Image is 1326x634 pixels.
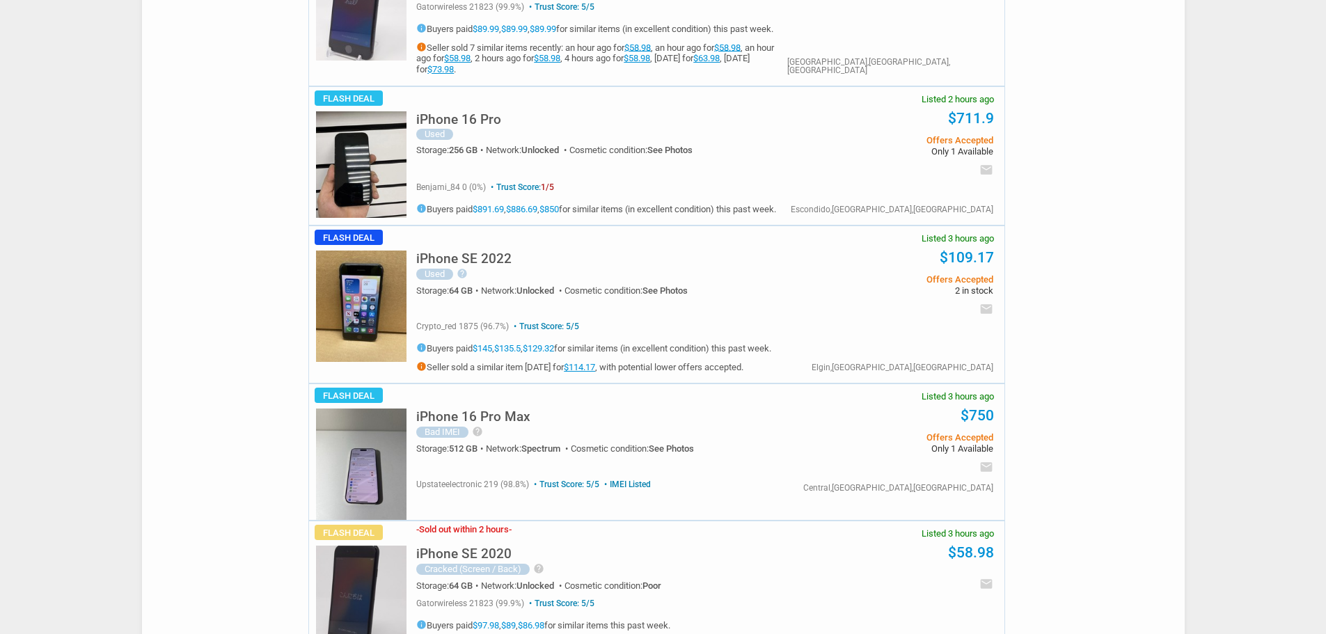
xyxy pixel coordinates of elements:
a: $58.98 [624,53,650,63]
span: Unlocked [516,580,554,591]
div: Storage: [416,286,481,295]
a: $86.98 [518,620,544,631]
a: $886.69 [506,204,537,214]
a: iPhone SE 2022 [416,255,512,265]
h5: Buyers paid , , for similar items (in excellent condition) this past week. [416,23,787,33]
span: - [509,524,512,534]
div: Cosmetic condition: [571,444,694,453]
span: 512 GB [449,443,477,454]
h5: iPhone SE 2020 [416,547,512,560]
span: 256 GB [449,145,477,155]
a: $58.98 [714,42,741,52]
a: $89.99 [530,23,556,33]
div: Storage: [416,145,486,154]
i: help [472,426,483,437]
span: Unlocked [521,145,559,155]
a: $89.99 [501,23,528,33]
span: Flash Deal [315,388,383,403]
a: $58.98 [948,544,994,561]
i: help [457,268,468,279]
div: Bad IMEI [416,427,468,438]
a: $114.17 [564,362,595,372]
img: s-l225.jpg [316,409,407,520]
div: Cracked (Screen / Back) [416,564,530,575]
span: - [416,524,419,534]
i: info [416,42,427,52]
h5: Buyers paid , , for similar items (in excellent condition) this past week. [416,342,771,353]
span: 1/5 [541,182,554,192]
a: iPhone SE 2020 [416,550,512,560]
div: Used [416,269,453,280]
span: See Photos [647,145,693,155]
span: 2 in stock [783,286,993,295]
span: Trust Score: 5/5 [526,599,594,608]
div: Cosmetic condition: [565,581,661,590]
div: Network: [486,145,569,154]
span: IMEI Listed [601,480,651,489]
span: gatorwireless 21823 (99.9%) [416,599,524,608]
span: Only 1 Available [783,147,993,156]
h5: iPhone 16 Pro Max [416,410,530,423]
a: $89 [501,620,516,631]
span: 64 GB [449,285,473,296]
i: email [979,577,993,591]
div: Cosmetic condition: [569,145,693,154]
h5: Seller sold a similar item [DATE] for , with potential lower offers accepted. [416,361,771,372]
span: Unlocked [516,285,554,296]
span: Only 1 Available [783,444,993,453]
div: Used [416,129,453,140]
span: upstateelectronic 219 (98.8%) [416,480,529,489]
span: Spectrum [521,443,560,454]
a: $97.98 [473,620,499,631]
span: Offers Accepted [783,136,993,145]
a: iPhone 16 Pro Max [416,413,530,423]
h5: iPhone 16 Pro [416,113,501,126]
span: Trust Score: 5/5 [531,480,599,489]
h5: Buyers paid , , for similar items this past week. [416,619,766,630]
img: s-l225.jpg [316,111,407,218]
a: $129.32 [523,343,554,354]
a: iPhone 16 Pro [416,116,501,126]
h5: iPhone SE 2022 [416,252,512,265]
span: Flash Deal [315,525,383,540]
span: Listed 2 hours ago [922,95,994,104]
div: Network: [481,581,565,590]
a: $109.17 [940,249,994,266]
span: Flash Deal [315,230,383,245]
div: Network: [486,444,571,453]
img: s-l225.jpg [316,251,407,362]
div: [GEOGRAPHIC_DATA],[GEOGRAPHIC_DATA],[GEOGRAPHIC_DATA] [787,58,993,74]
h5: Buyers paid , , for similar items (in excellent condition) this past week. [416,203,776,214]
span: Listed 3 hours ago [922,392,994,401]
div: Cosmetic condition: [565,286,688,295]
i: help [533,563,544,574]
span: Offers Accepted [783,433,993,442]
div: Escondido,[GEOGRAPHIC_DATA],[GEOGRAPHIC_DATA] [791,205,993,214]
div: Storage: [416,444,486,453]
span: Offers Accepted [783,275,993,284]
i: email [979,163,993,177]
h5: Seller sold 7 similar items recently: an hour ago for , an hour ago for , an hour ago for , 2 hou... [416,42,787,74]
span: See Photos [642,285,688,296]
i: email [979,302,993,316]
a: $145 [473,343,492,354]
div: Central,[GEOGRAPHIC_DATA],[GEOGRAPHIC_DATA] [803,484,993,492]
span: Listed 3 hours ago [922,234,994,243]
span: Poor [642,580,661,591]
span: Trust Score: 5/5 [511,322,579,331]
a: $850 [539,204,559,214]
i: info [416,361,427,372]
span: Trust Score: 5/5 [526,2,594,12]
div: Network: [481,286,565,295]
span: Flash Deal [315,90,383,106]
span: benjami_84 0 (0%) [416,182,486,192]
a: $89.99 [473,23,499,33]
div: Storage: [416,581,481,590]
a: $58.98 [624,42,651,52]
span: crypto_red 1875 (96.7%) [416,322,509,331]
span: See Photos [649,443,694,454]
a: $711.9 [948,110,994,127]
a: $63.98 [693,53,720,63]
span: Trust Score: [488,182,554,192]
i: email [979,460,993,474]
